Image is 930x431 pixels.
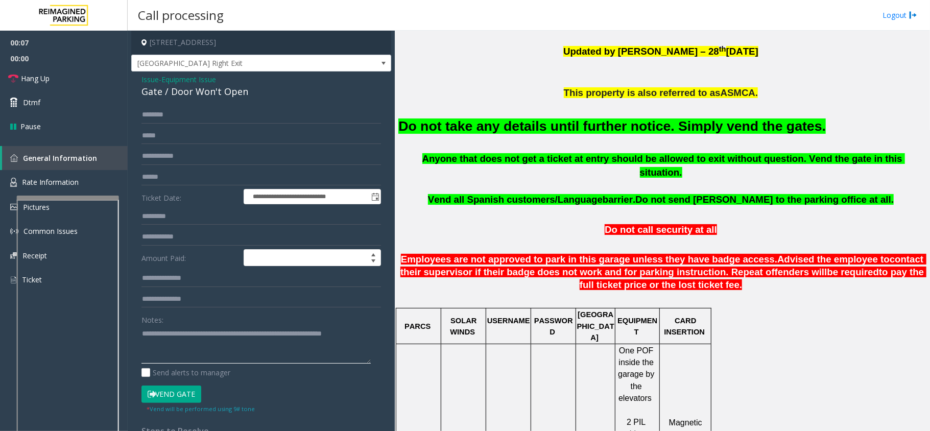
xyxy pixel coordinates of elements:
img: 'icon' [10,204,18,210]
img: 'icon' [10,275,17,284]
span: [GEOGRAPHIC_DATA] [577,310,614,342]
span: ASMCA. [721,87,758,98]
span: PASSWORD [534,317,573,336]
span: contact their supervisor if their badge does not work and for parking instruction. Repeat offende... [400,254,926,277]
small: Vend will be performed using 9# tone [147,405,255,413]
span: th [719,45,726,53]
font: Do not take any details until further notice. Simply vend the gates. [398,118,826,134]
span: Advised the employee to [777,254,890,265]
label: Notes: [141,311,163,325]
span: be required [827,267,879,277]
span: General Information [23,153,97,163]
span: This property is also referred to as [564,87,721,98]
span: Do not call security at all [605,224,717,235]
span: PARCS [404,322,431,330]
img: 'icon' [10,227,18,235]
span: barrier. [603,194,635,205]
img: logout [909,10,917,20]
span: Pause [20,121,41,132]
a: General Information [2,146,128,170]
span: CARD INSERTION [664,317,705,336]
span: Employees are not approved to park in this garage unless they have badge access. [401,254,777,265]
label: Send alerts to manager [141,367,230,378]
img: 'icon' [10,178,17,187]
span: One POF inside the garage by the elevators [618,346,657,403]
label: Amount Paid: [139,249,241,267]
span: Dtmf [23,97,40,108]
img: 'icon' [10,252,17,259]
span: Anyone that does not get a ticket at entry should be allowed to exit without question. Vend the g... [422,153,905,178]
span: - [159,75,216,84]
span: Rate Information [22,177,79,187]
button: Vend Gate [141,386,201,403]
div: Gate / Door Won't Open [141,85,381,99]
span: Do not send [PERSON_NAME] to the parking office at all. [635,194,894,205]
span: EQUIPMENT [617,317,657,336]
span: USERNAME [487,317,530,325]
img: 'icon' [10,154,18,162]
span: Updated by [PERSON_NAME] – 28 [563,46,719,57]
span: Decrease value [366,258,380,266]
span: [GEOGRAPHIC_DATA] Right Exit [132,55,339,71]
h4: [STREET_ADDRESS] [131,31,391,55]
span: Hang Up [21,73,50,84]
label: Ticket Date: [139,189,241,204]
span: [DATE] [726,46,758,57]
span: Increase value [366,250,380,258]
span: Equipment Issue [161,74,216,85]
a: Logout [883,10,917,20]
span: Issue [141,74,159,85]
span: to pay the full ticket price or the lost ticket fee. [580,267,927,290]
span: Toggle popup [369,189,380,204]
h3: Call processing [133,3,229,28]
span: SOLAR WINDS [450,317,479,336]
span: Vend all Spanish customers/Language [428,194,603,205]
